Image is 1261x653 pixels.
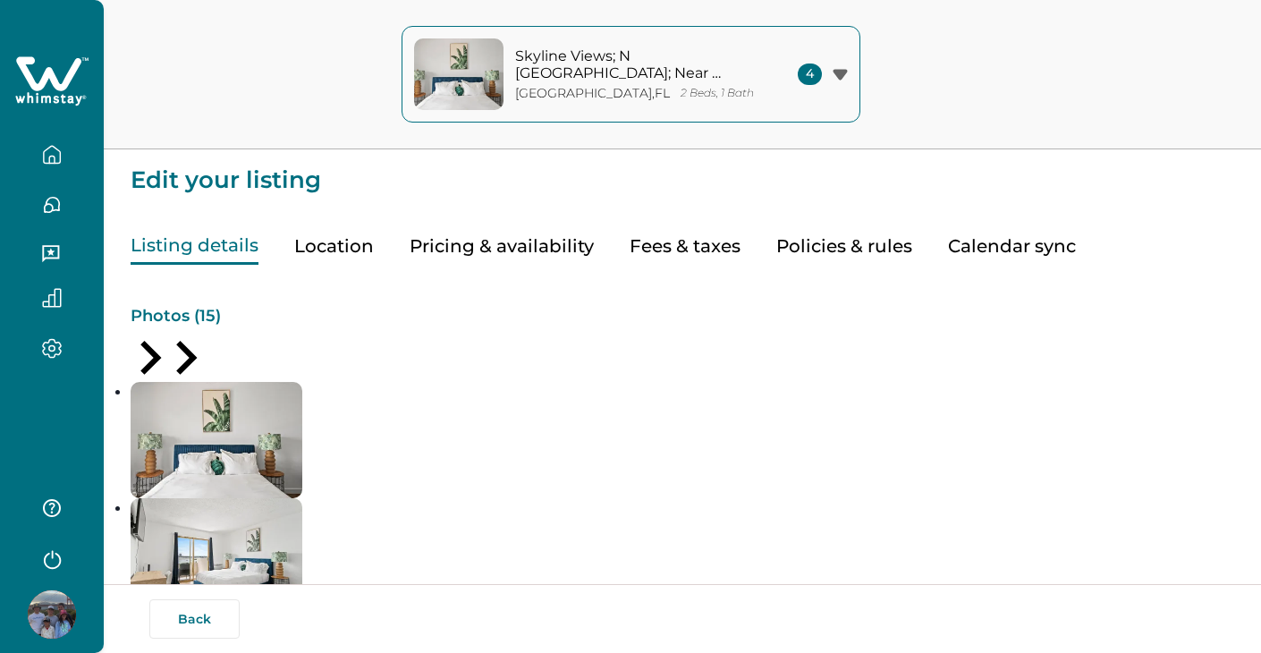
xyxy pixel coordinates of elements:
p: Skyline Views; N [GEOGRAPHIC_DATA]; Near [GEOGRAPHIC_DATA] and [GEOGRAPHIC_DATA] [515,47,757,82]
button: Policies & rules [776,228,912,265]
button: Calendar sync [948,228,1076,265]
img: list-photos [131,382,302,498]
img: Whimstay Host [28,590,76,639]
img: list-photos [131,498,302,615]
span: 4 [798,64,822,85]
button: property-coverSkyline Views; N [GEOGRAPHIC_DATA]; Near [GEOGRAPHIC_DATA] and [GEOGRAPHIC_DATA][GE... [402,26,860,123]
p: 2 Beds, 1 Bath [681,87,754,100]
p: [GEOGRAPHIC_DATA] , FL [515,86,670,101]
li: 1 of 15 [131,382,302,498]
img: property-cover [414,38,504,110]
p: Edit your listing [131,149,1234,192]
p: Photos ( 15 ) [131,308,1234,326]
button: Fees & taxes [630,228,741,265]
button: Location [294,228,374,265]
li: 2 of 15 [131,498,302,615]
button: Next slide [166,340,202,376]
button: Listing details [131,228,258,265]
button: Previous slide [131,340,166,376]
button: Pricing & availability [410,228,594,265]
button: Back [149,599,240,639]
